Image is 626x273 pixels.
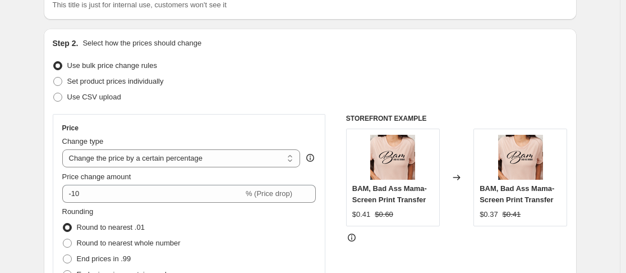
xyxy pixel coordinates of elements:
[77,223,145,231] span: Round to nearest .01
[77,254,131,263] span: End prices in .99
[480,209,498,220] div: $0.37
[62,137,104,145] span: Change type
[67,93,121,101] span: Use CSV upload
[352,209,371,220] div: $0.41
[503,209,521,220] strike: $0.41
[480,184,554,204] span: BAM, Bad Ass Mama- Screen Print Transfer
[346,114,568,123] h6: STOREFRONT EXAMPLE
[305,152,316,163] div: help
[498,135,543,180] img: bam_80x.png
[370,135,415,180] img: bam_80x.png
[62,124,79,133] h3: Price
[77,239,181,247] span: Round to nearest whole number
[246,189,292,198] span: % (Price drop)
[82,38,201,49] p: Select how the prices should change
[62,185,243,203] input: -15
[352,184,427,204] span: BAM, Bad Ass Mama- Screen Print Transfer
[62,207,94,216] span: Rounding
[62,172,131,181] span: Price change amount
[67,61,157,70] span: Use bulk price change rules
[53,1,227,9] span: This title is just for internal use, customers won't see it
[375,209,393,220] strike: $0.60
[67,77,164,85] span: Set product prices individually
[53,38,79,49] h2: Step 2.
